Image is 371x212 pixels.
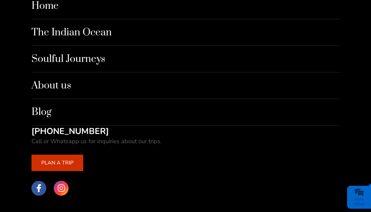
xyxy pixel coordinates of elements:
[31,155,83,171] a: PLAN A TRIP
[107,3,123,19] div: Minimize live chat window
[31,99,340,125] a: Blog
[349,197,369,206] div: We're offline
[31,125,109,137] a: [PHONE_NUMBER]
[20,159,53,166] span: Call
[31,19,340,46] a: The Indian Ocean
[31,46,340,72] a: Soulful Journeys
[31,137,340,145] p: Call or Whatsapp us for inquiries about our trips.
[31,72,340,99] a: About us
[9,98,119,120] p: We are not available right now. Please leave us a voice mail or a message. We'll get back as soon...
[9,85,119,95] div: Mauritius Conscious
[75,159,108,166] span: Chat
